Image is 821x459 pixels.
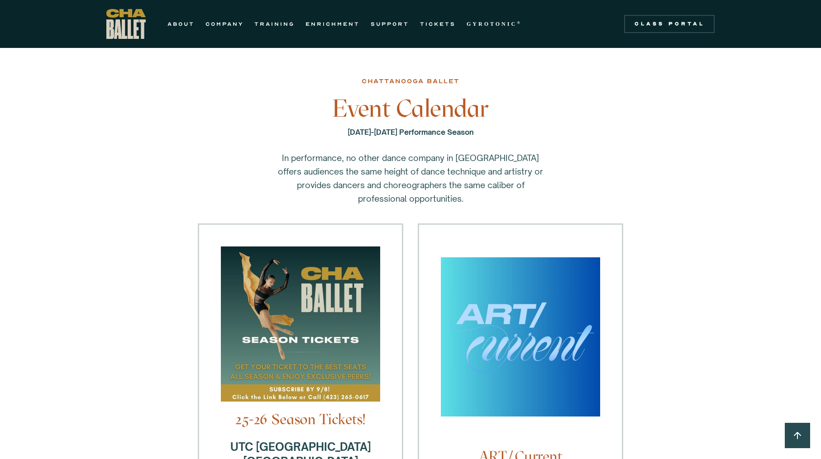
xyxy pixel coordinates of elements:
[362,76,459,87] div: chattanooga ballet
[348,128,474,137] strong: [DATE]-[DATE] Performance Season
[275,151,546,205] p: In performance, no other dance company in [GEOGRAPHIC_DATA] offers audiences the same height of d...
[624,15,715,33] a: Class Portal
[630,20,709,28] div: Class Portal
[420,19,456,29] a: TICKETS
[467,19,522,29] a: GYROTONIC®
[517,20,522,25] sup: ®
[371,19,409,29] a: SUPPORT
[221,411,380,428] h4: 25-26 Season Tickets!
[167,19,195,29] a: ABOUT
[305,19,360,29] a: ENRICHMENT
[106,9,146,39] a: home
[205,19,243,29] a: COMPANY
[467,21,517,27] strong: GYROTONIC
[263,95,558,122] h3: Event Calendar
[254,19,295,29] a: TRAINING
